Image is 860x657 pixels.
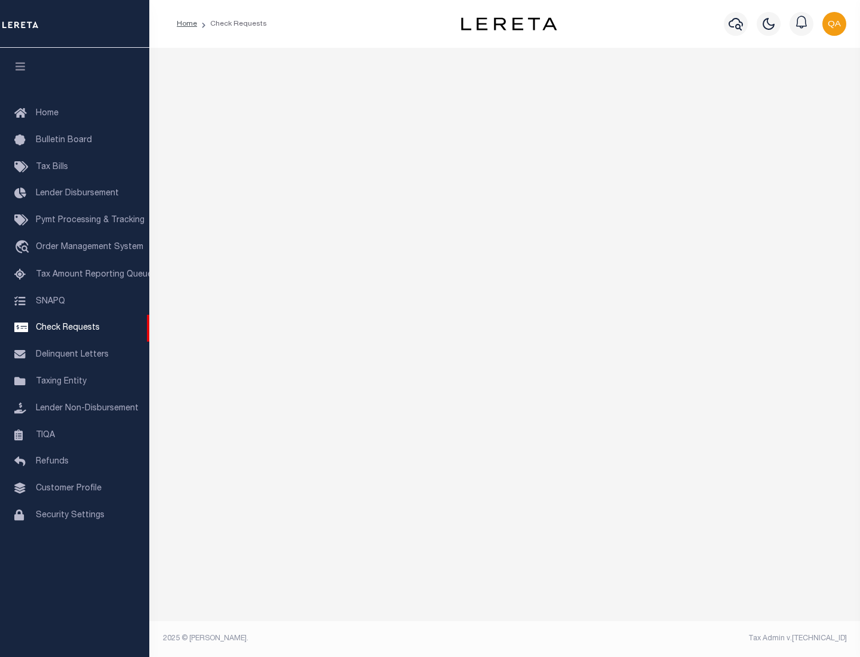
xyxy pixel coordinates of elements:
li: Check Requests [197,19,267,29]
span: Delinquent Letters [36,351,109,359]
span: Lender Disbursement [36,189,119,198]
img: logo-dark.svg [461,17,557,30]
div: Tax Admin v.[TECHNICAL_ID] [514,633,847,644]
img: svg+xml;base64,PHN2ZyB4bWxucz0iaHR0cDovL3d3dy53My5vcmcvMjAwMC9zdmciIHBvaW50ZXItZXZlbnRzPSJub25lIi... [822,12,846,36]
span: TIQA [36,431,55,439]
i: travel_explore [14,240,33,256]
span: Order Management System [36,243,143,251]
span: SNAPQ [36,297,65,305]
span: Lender Non-Disbursement [36,404,139,413]
span: Pymt Processing & Tracking [36,216,145,225]
span: Security Settings [36,511,105,520]
span: Refunds [36,458,69,466]
span: Taxing Entity [36,377,87,386]
a: Home [177,20,197,27]
span: Check Requests [36,324,100,332]
span: Bulletin Board [36,136,92,145]
span: Home [36,109,59,118]
span: Customer Profile [36,484,102,493]
span: Tax Amount Reporting Queue [36,271,152,279]
div: 2025 © [PERSON_NAME]. [154,633,505,644]
span: Tax Bills [36,163,68,171]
